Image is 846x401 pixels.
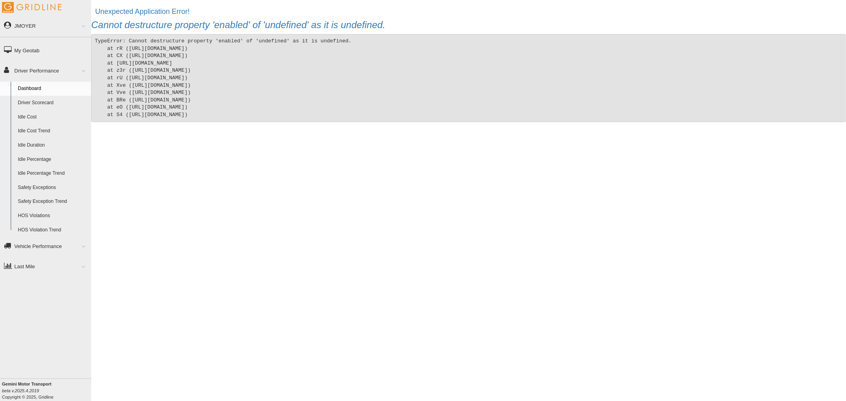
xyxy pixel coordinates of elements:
[2,381,91,400] div: Copyright © 2025, Gridline
[14,124,91,138] a: Idle Cost Trend
[14,82,91,96] a: Dashboard
[14,209,91,223] a: HOS Violations
[14,110,91,124] a: Idle Cost
[14,166,91,181] a: Idle Percentage Trend
[91,34,846,122] pre: TypeError: Cannot destructure property 'enabled' of 'undefined' as it is undefined. at rR ([URL][...
[14,96,91,110] a: Driver Scorecard
[14,195,91,209] a: Safety Exception Trend
[14,223,91,237] a: HOS Violation Trend
[14,153,91,167] a: Idle Percentage
[95,8,846,16] h2: Unexpected Application Error!
[2,388,39,393] i: beta v.2025.4.2019
[14,181,91,195] a: Safety Exceptions
[2,2,61,13] img: Gridline
[91,20,846,30] h3: Cannot destructure property 'enabled' of 'undefined' as it is undefined.
[2,382,52,386] b: Gemini Motor Transport
[14,138,91,153] a: Idle Duration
